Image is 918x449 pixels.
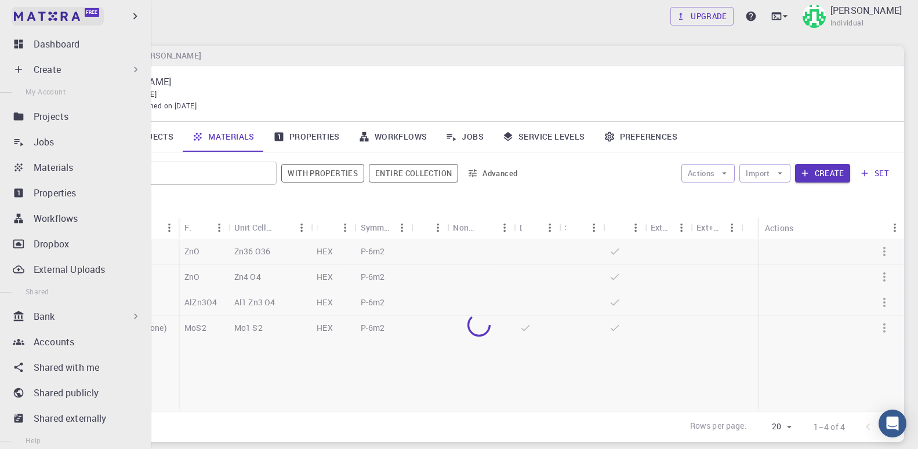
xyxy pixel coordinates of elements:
button: Menu [723,218,741,237]
p: Dashboard [34,37,79,51]
a: Jobs [436,122,493,152]
img: Hoang Van Ngoc [803,5,826,28]
h6: [PERSON_NAME] [133,49,201,62]
a: Preferences [594,122,687,152]
p: Create [34,63,61,76]
p: Shared externally [34,411,107,425]
button: Sort [417,218,436,237]
button: Sort [274,218,292,237]
a: Jobs [9,130,146,154]
button: Sort [567,218,585,237]
span: Shared [26,287,49,296]
p: Accounts [34,335,74,349]
div: Ext+lnk [645,216,691,239]
button: set [855,164,895,182]
p: Materials [34,160,73,174]
div: Lattice [311,216,354,239]
p: Properties [34,186,77,200]
button: Actions [681,164,735,182]
a: Projects [9,105,146,128]
div: Actions [765,217,793,239]
div: Ext+lnk [651,216,672,239]
span: Hỗ trợ [26,8,56,19]
button: Import [739,164,790,182]
div: Formula [184,216,191,239]
span: Show only materials with calculated properties [281,164,364,182]
button: Menu [210,218,228,237]
button: Sort [477,218,495,237]
a: Shared externally [9,407,146,430]
a: Upgrade [670,7,734,25]
div: Non-periodic [453,216,476,239]
p: Shared with me [34,360,99,374]
button: Create [795,164,850,182]
a: Workflows [349,122,437,152]
button: Menu [292,218,311,237]
button: Sort [191,218,210,237]
div: Formula [179,216,228,239]
button: With properties [281,164,364,182]
a: Properties [264,122,349,152]
button: Sort [318,218,336,237]
button: Menu [495,218,514,237]
span: Filter throughout whole library including sets (folders) [369,164,458,182]
a: Materials [183,122,264,152]
p: [PERSON_NAME] [100,75,886,89]
div: Shared [565,216,566,239]
div: Ext+web [696,216,722,239]
button: Entire collection [369,164,458,182]
p: Workflows [34,211,78,225]
p: Rows per page: [690,420,747,433]
button: Menu [585,218,604,237]
a: Dropbox [9,232,146,255]
a: Materials [9,156,146,179]
span: My Account [26,87,66,96]
img: logo [14,12,80,21]
p: Dropbox [34,237,69,251]
div: Create [9,58,146,81]
div: Open Intercom Messenger [879,410,906,437]
div: Default [514,216,559,239]
button: Menu [429,218,447,237]
div: Public [604,216,645,239]
div: Symmetry [355,216,411,239]
div: Non-periodic [447,216,513,239]
p: External Uploads [34,262,105,276]
p: Bank [34,309,55,323]
span: Help [26,436,41,445]
button: Menu [160,218,179,237]
div: Unit Cell Formula [228,216,311,239]
button: Menu [886,218,904,237]
a: External Uploads [9,258,146,281]
p: Projects [34,109,68,123]
a: Workflows [9,207,146,230]
div: Shared [559,216,603,239]
p: [PERSON_NAME] [830,3,902,17]
button: Menu [336,218,355,237]
a: Properties [9,181,146,205]
p: Jobs [34,135,55,149]
button: Sort [609,218,628,237]
p: Shared publicly [34,386,99,400]
button: Sort [522,218,540,237]
button: Menu [393,218,411,237]
a: Shared publicly [9,381,146,404]
button: Menu [626,218,645,237]
div: Actions [759,217,904,239]
div: Symmetry [361,216,393,239]
a: Service Levels [493,122,594,152]
span: Joined on [DATE] [139,100,197,112]
button: Menu [672,218,691,237]
a: Shared with me [9,356,146,379]
div: Bank [9,305,146,328]
div: Tags [411,216,447,239]
a: Accounts [9,330,146,353]
button: Menu [540,218,559,237]
div: 20 [752,418,795,435]
div: Default [520,216,522,239]
span: Individual [830,17,863,29]
div: Unit Cell Formula [234,216,274,239]
p: 1–4 of 4 [814,421,845,433]
div: Ext+web [691,216,741,239]
a: Dashboard [9,32,146,56]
